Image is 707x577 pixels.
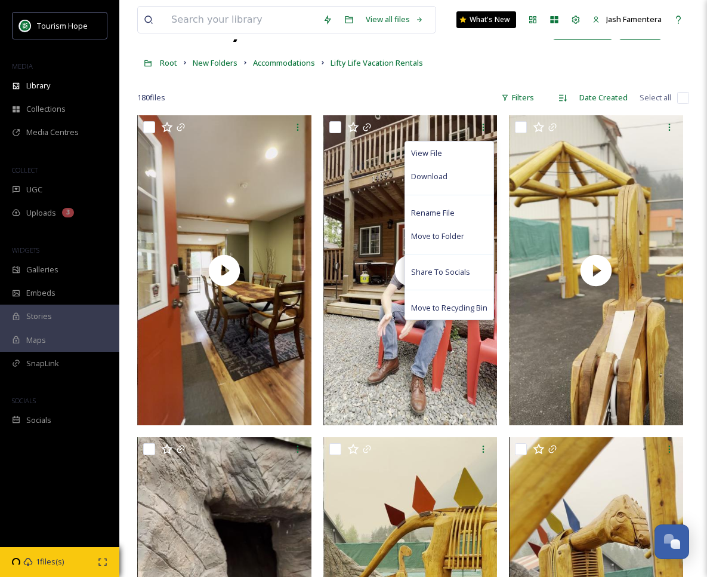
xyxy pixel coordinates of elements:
span: Move to Folder [411,231,464,242]
span: Uploads [26,207,56,219]
div: Date Created [573,86,634,109]
span: Move to Recycling Bin [411,302,487,314]
span: Stories [26,311,52,322]
button: Open Chat [654,524,689,559]
span: View File [411,148,442,159]
span: Accommodations [253,57,315,68]
span: UGC [26,184,42,195]
span: Collections [26,103,66,115]
span: Socials [26,415,51,426]
a: Lifty Life Vacation Rentals [331,56,423,70]
span: 1 files(s) [36,556,64,567]
span: WIDGETS [12,245,39,254]
span: Share To Socials [411,266,470,278]
a: Accommodations [253,56,315,70]
span: Galleries [26,264,58,275]
a: Root [160,56,177,70]
span: Select all [640,92,671,103]
span: Library [26,80,50,91]
a: What's New [456,11,516,28]
span: Tourism Hope [37,20,88,31]
span: MEDIA [12,62,33,70]
div: Filters [495,86,540,109]
span: Embeds [26,287,55,299]
span: New Folders [193,57,237,68]
span: SOCIALS [12,396,36,405]
a: Jash Famentera [586,8,668,31]
span: Maps [26,334,46,346]
input: Search your library [165,7,317,33]
span: Download [411,171,447,182]
img: thumbnail [137,115,311,425]
span: SnapLink [26,358,59,369]
span: Jash Famentera [606,14,662,24]
span: Lifty Life Vacation Rentals [331,57,423,68]
div: 3 [62,208,74,217]
img: thumbnail [509,115,683,425]
span: 180 file s [137,92,165,103]
span: Rename File [411,207,455,219]
a: View all files [360,8,430,31]
span: Root [160,57,177,68]
img: thumbnail [323,115,498,425]
img: logo.png [19,20,31,32]
span: COLLECT [12,165,38,174]
span: Media Centres [26,127,79,138]
a: New Folders [193,56,237,70]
